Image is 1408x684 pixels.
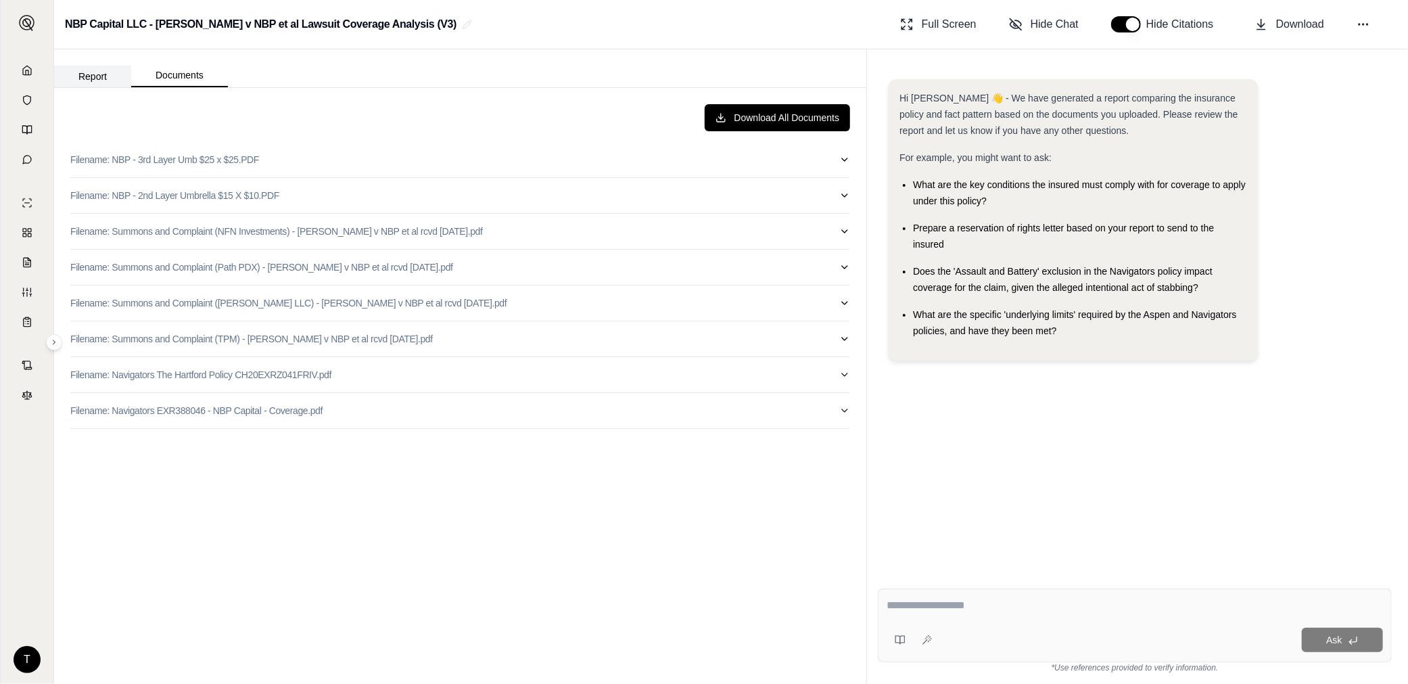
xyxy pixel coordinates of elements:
[131,64,228,87] button: Documents
[14,646,41,673] div: T
[9,382,45,409] a: Legal Search Engine
[70,332,433,346] p: Filename: Summons and Complaint (TPM) - [PERSON_NAME] v NBP et al rcvd [DATE].pdf
[705,104,851,131] button: Download All Documents
[1146,16,1222,32] span: Hide Citations
[70,357,850,392] button: Filename: Navigators The Hartford Policy CH20EXRZ041FRIV.pdf
[922,16,977,32] span: Full Screen
[899,93,1238,136] span: Hi [PERSON_NAME] 👋 - We have generated a report comparing the insurance policy and fact pattern b...
[9,87,45,114] a: Documents Vault
[1276,16,1324,32] span: Download
[913,179,1246,206] span: What are the key conditions the insured must comply with for coverage to apply under this policy?
[1031,16,1079,32] span: Hide Chat
[1004,11,1084,38] button: Hide Chat
[9,249,45,276] a: Claim Coverage
[9,219,45,246] a: Policy Comparisons
[70,286,850,321] button: Filename: Summons and Complaint ([PERSON_NAME] LLC) - [PERSON_NAME] v NBP et al rcvd [DATE].pdf
[1302,628,1383,652] button: Ask
[19,15,35,31] img: Expand sidebar
[9,57,45,84] a: Home
[70,142,850,177] button: Filename: NBP - 3rd Layer Umb $25 x $25.PDF
[70,260,453,274] p: Filename: Summons and Complaint (Path PDX) - [PERSON_NAME] v NBP et al rcvd [DATE].pdf
[70,393,850,428] button: Filename: Navigators EXR388046 - NBP Capital - Coverage.pdf
[1249,11,1330,38] button: Download
[913,223,1214,250] span: Prepare a reservation of rights letter based on your report to send to the insured
[14,9,41,37] button: Expand sidebar
[70,321,850,357] button: Filename: Summons and Complaint (TPM) - [PERSON_NAME] v NBP et al rcvd [DATE].pdf
[70,189,279,202] p: Filename: NBP - 2nd Layer Umbrella $15 X $10.PDF
[70,296,507,310] p: Filename: Summons and Complaint ([PERSON_NAME] LLC) - [PERSON_NAME] v NBP et al rcvd [DATE].pdf
[70,404,323,417] p: Filename: Navigators EXR388046 - NBP Capital - Coverage.pdf
[46,334,62,350] button: Expand sidebar
[70,153,259,166] p: Filename: NBP - 3rd Layer Umb $25 x $25.PDF
[70,368,331,382] p: Filename: Navigators The Hartford Policy CH20EXRZ041FRIV.pdf
[895,11,982,38] button: Full Screen
[9,352,45,379] a: Contract Analysis
[70,225,483,238] p: Filename: Summons and Complaint (NFN Investments) - [PERSON_NAME] v NBP et al rcvd [DATE].pdf
[70,250,850,285] button: Filename: Summons and Complaint (Path PDX) - [PERSON_NAME] v NBP et al rcvd [DATE].pdf
[913,309,1236,336] span: What are the specific 'underlying limits' required by the Aspen and Navigators policies, and have...
[9,189,45,216] a: Single Policy
[878,662,1392,673] div: *Use references provided to verify information.
[70,178,850,213] button: Filename: NBP - 2nd Layer Umbrella $15 X $10.PDF
[9,279,45,306] a: Custom Report
[899,152,1052,163] span: For example, you might want to ask:
[65,12,456,37] h2: NBP Capital LLC - [PERSON_NAME] v NBP et al Lawsuit Coverage Analysis (V3)
[1326,635,1342,645] span: Ask
[9,309,45,336] a: Coverage Table
[54,66,131,87] button: Report
[913,266,1213,293] span: Does the 'Assault and Battery' exclusion in the Navigators policy impact coverage for the claim, ...
[70,214,850,249] button: Filename: Summons and Complaint (NFN Investments) - [PERSON_NAME] v NBP et al rcvd [DATE].pdf
[9,146,45,173] a: Chat
[9,116,45,143] a: Prompt Library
